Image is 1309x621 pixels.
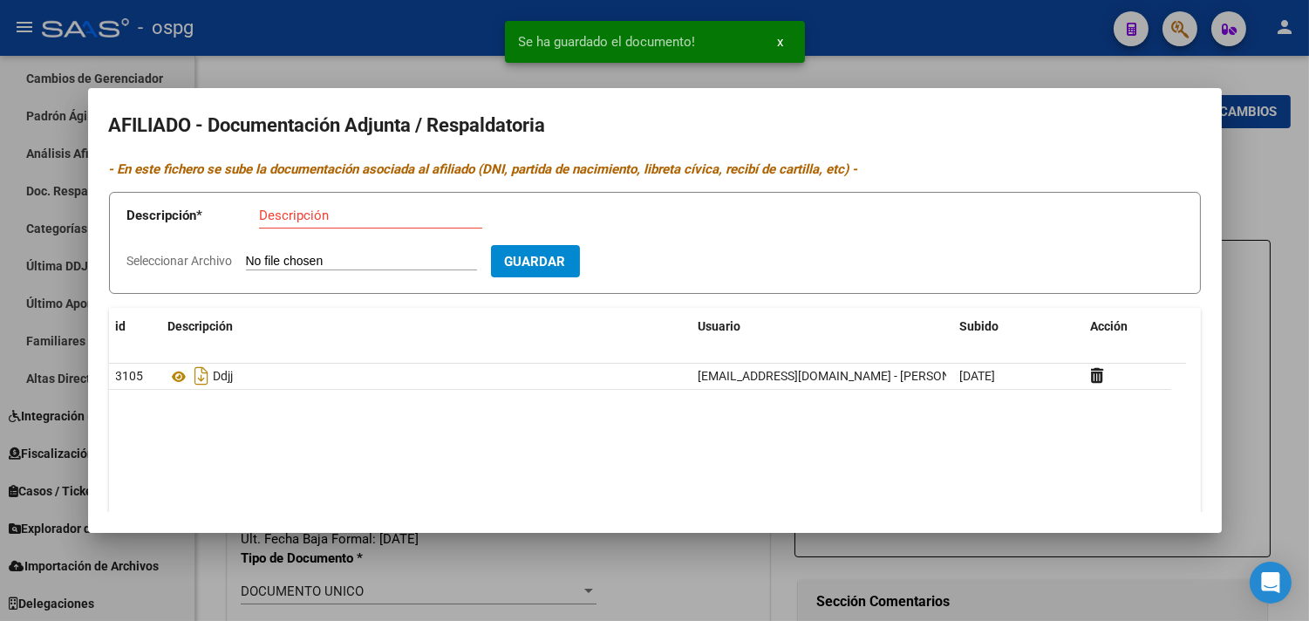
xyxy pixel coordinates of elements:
[116,319,126,333] span: id
[519,33,696,51] span: Se ha guardado el documento!
[960,369,996,383] span: [DATE]
[116,369,144,383] span: 3105
[699,319,741,333] span: Usuario
[109,161,858,177] i: - En este fichero se sube la documentación asociada al afiliado (DNI, partida de nacimiento, libr...
[692,308,953,345] datatable-header-cell: Usuario
[127,254,233,268] span: Seleccionar Archivo
[161,308,692,345] datatable-header-cell: Descripción
[1250,562,1292,604] div: Open Intercom Messenger
[1091,319,1128,333] span: Acción
[214,370,234,384] span: Ddjj
[109,308,161,345] datatable-header-cell: id
[127,206,259,226] p: Descripción
[1084,308,1171,345] datatable-header-cell: Acción
[191,362,214,390] i: Descargar documento
[778,34,784,50] span: x
[699,369,994,383] span: [EMAIL_ADDRESS][DOMAIN_NAME] - [PERSON_NAME]
[960,319,999,333] span: Subido
[168,319,234,333] span: Descripción
[953,308,1084,345] datatable-header-cell: Subido
[109,109,1201,142] h2: AFILIADO - Documentación Adjunta / Respaldatoria
[764,26,798,58] button: x
[505,254,566,270] span: Guardar
[491,245,580,277] button: Guardar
